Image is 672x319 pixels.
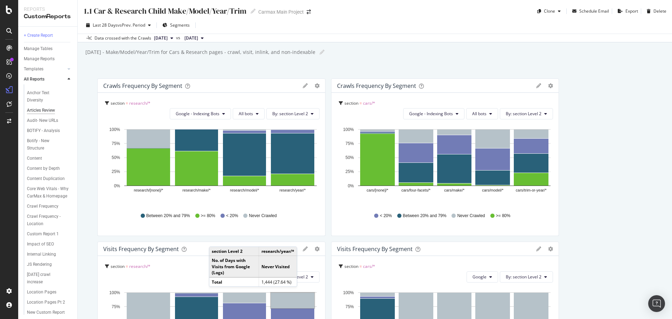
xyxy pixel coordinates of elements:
[24,65,65,73] a: Templates
[109,127,120,132] text: 100%
[315,83,320,88] div: gear
[112,304,120,309] text: 75%
[83,20,154,31] button: Last 28 DaysvsPrev. Period
[27,299,72,306] a: Location Pages Pt 2
[27,107,72,114] a: Articles Review
[24,45,52,53] div: Manage Tables
[129,100,150,106] span: research/*
[343,127,354,132] text: 100%
[548,247,553,251] div: gear
[126,263,128,269] span: =
[648,295,665,312] div: Open Intercom Messenger
[112,141,120,146] text: 75%
[27,271,66,286] div: June 2021 crawl increase
[251,9,255,14] i: Edit report name
[118,22,145,28] span: vs Prev. Period
[345,169,353,174] text: 25%
[209,277,259,286] td: Total
[27,309,72,316] a: New Custom Report
[258,8,304,15] div: Carmax Main Project
[154,35,168,41] span: 2025 Sep. 7th
[280,188,306,192] text: research/year/*
[182,188,211,192] text: research/make/*
[103,245,179,252] div: Visits Frequency By Segment
[27,230,72,238] a: Custom Report 1
[160,20,192,31] button: Segments
[112,169,120,174] text: 25%
[337,125,551,206] div: A chart.
[27,165,72,172] a: Content by Depth
[366,188,388,192] text: cars/[none]/*
[27,107,55,114] div: Articles Review
[500,271,553,283] button: By: section Level 2
[24,76,65,83] a: All Reports
[506,111,541,117] span: By: section Level 2
[209,256,259,277] td: No. of Days with Visits from Google (Logs)
[24,65,43,73] div: Templates
[516,188,547,192] text: cars/trim-or-year/*
[27,185,72,200] a: Core Web Vitals - Why CarMax & Homepage
[331,78,559,236] div: Crawls Frequency By Segmentgeargearsection = cars/*Google - Indexing BotsAll botsBy: section Leve...
[93,22,118,28] span: Last 28 Days
[85,49,315,56] div: [DATE] - Make/Model/Year/Trim for Cars & Research pages - crawl, visit, inlink, and non-indexable
[209,247,259,256] td: section Level 2
[27,117,58,124] div: Audit- New URLs
[345,141,353,146] text: 75%
[548,83,553,88] div: gear
[644,6,666,17] button: Delete
[27,251,56,258] div: Internal Linking
[506,274,541,280] span: By: section Level 2
[27,155,72,162] a: Content
[230,188,259,192] text: research/model/*
[27,213,67,228] div: Crawl Frequency - Location
[129,263,150,269] span: research/*
[345,304,353,309] text: 75%
[27,261,52,268] div: JS Rendering
[259,277,297,286] td: 1,444 (27.64 %)
[27,261,72,268] a: JS Rendering
[226,213,238,219] span: < 20%
[409,111,453,117] span: Google - Indexing Bots
[27,251,72,258] a: Internal Linking
[534,6,563,17] button: Clone
[27,175,72,182] a: Content Duplication
[24,55,55,63] div: Manage Reports
[134,188,163,192] text: research/[none]/*
[307,9,311,14] div: arrow-right-arrow-left
[27,175,65,182] div: Content Duplication
[569,6,609,17] button: Schedule Email
[27,203,58,210] div: Crawl Frequency
[201,213,215,219] span: >= 80%
[111,263,125,269] span: section
[315,247,320,251] div: gear
[182,34,206,42] button: [DATE]
[24,45,72,53] a: Manage Tables
[24,55,72,63] a: Manage Reports
[348,183,354,188] text: 0%
[266,108,320,119] button: By: section Level 2
[27,117,72,124] a: Audit- New URLs
[184,35,198,41] span: 2025 Aug. 10th
[363,263,375,269] span: cars/*
[27,127,72,134] a: BOTIFY - Analysis
[359,100,362,106] span: =
[27,89,72,104] a: Anchor Text Diversity
[344,263,358,269] span: section
[344,100,358,106] span: section
[176,111,219,117] span: Google - Indexing Bots
[27,309,65,316] div: New Custom Report
[27,155,42,162] div: Content
[27,165,60,172] div: Content by Depth
[27,289,72,296] a: Location Pages
[579,8,609,14] div: Schedule Email
[337,245,413,252] div: Visits Frequency By Segment
[27,137,66,152] div: Botify - New Structure
[103,125,317,206] svg: A chart.
[380,213,392,219] span: < 20%
[544,8,555,14] div: Clone
[109,290,120,295] text: 100%
[111,100,125,106] span: section
[24,13,72,21] div: CustomReports
[233,108,265,119] button: All bots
